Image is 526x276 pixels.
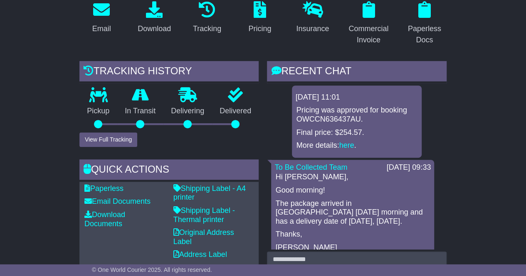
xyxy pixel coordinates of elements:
[163,107,212,116] p: Delivering
[117,107,163,116] p: In Transit
[274,163,347,171] a: To Be Collected Team
[173,184,246,202] a: Shipping Label - A4 printer
[138,23,171,34] div: Download
[295,93,418,102] div: [DATE] 11:01
[173,250,227,259] a: Address Label
[296,23,329,34] div: Insurance
[79,107,117,116] p: Pickup
[275,199,430,226] p: The package arrived in [GEOGRAPHIC_DATA] [DATE] morning and has a delivery date of [DATE], [DATE].
[407,23,441,46] div: Paperless Docs
[275,173,430,182] p: Hi [PERSON_NAME],
[275,243,430,252] p: [PERSON_NAME]
[386,163,431,172] div: [DATE] 09:33
[296,141,417,150] p: More details: .
[212,107,259,116] p: Delivered
[84,210,125,228] a: Download Documents
[339,141,354,149] a: here
[92,266,212,273] span: © One World Courier 2025. All rights reserved.
[79,61,259,83] div: Tracking history
[267,61,447,83] div: RECENT CHAT
[193,23,221,34] div: Tracking
[173,206,235,224] a: Shipping Label - Thermal printer
[275,186,430,195] p: Good morning!
[84,184,123,193] a: Paperless
[92,23,111,34] div: Email
[79,159,259,182] div: Quick Actions
[173,228,234,246] a: Original Address Label
[275,230,430,239] p: Thanks,
[84,197,151,205] a: Email Documents
[248,23,271,34] div: Pricing
[348,23,388,46] div: Commercial Invoice
[79,132,137,147] button: View Full Tracking
[296,106,417,124] p: Pricing was approved for booking OWCCN636437AU.
[296,128,417,137] p: Final price: $254.57.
